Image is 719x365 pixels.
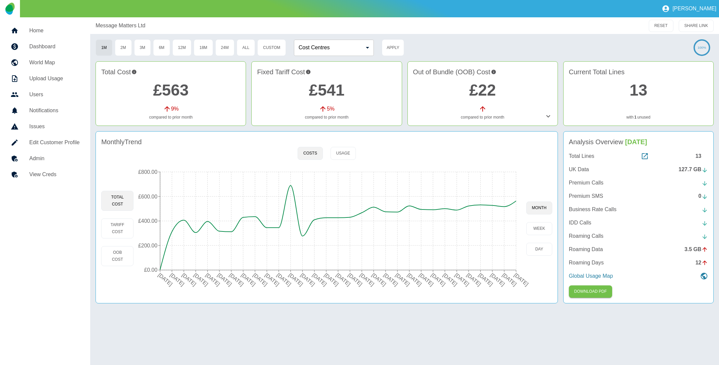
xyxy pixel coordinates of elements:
[526,222,552,235] button: week
[144,267,157,273] tspan: £0.00
[216,272,233,287] tspan: [DATE]
[29,107,80,115] h5: Notifications
[257,39,286,56] button: Custom
[569,179,708,187] a: Premium Calls
[194,39,213,56] button: 18M
[138,218,158,224] tspan: £400.00
[252,272,268,287] tspan: [DATE]
[442,272,458,287] tspan: [DATE]
[569,152,595,160] p: Total Lines
[264,272,280,287] tspan: [DATE]
[569,232,603,240] p: Roaming Calls
[649,20,673,32] button: RESET
[309,81,345,99] a: £541
[257,114,396,120] p: compared to prior month
[5,23,85,39] a: Home
[569,259,604,267] p: Roaming Days
[134,39,151,56] button: 3M
[138,194,158,199] tspan: £600.00
[138,243,158,248] tspan: £200.00
[327,105,335,113] p: 5 %
[5,3,14,15] img: Logo
[172,39,191,56] button: 12M
[569,272,613,280] p: Global Usage Map
[359,272,375,287] tspan: [DATE]
[101,218,133,238] button: Tariff Cost
[331,147,356,160] button: Usage
[5,119,85,135] a: Issues
[157,272,173,287] tspan: [DATE]
[96,39,113,56] button: 1M
[625,138,647,146] span: [DATE]
[672,6,716,12] p: [PERSON_NAME]
[153,39,170,56] button: 6M
[430,272,446,287] tspan: [DATE]
[347,272,363,287] tspan: [DATE]
[413,67,552,77] h4: Out of Bundle (OOB) Cost
[569,67,708,77] h4: Current Total Lines
[569,259,708,267] a: Roaming Days12
[679,20,714,32] button: SHARE LINK
[171,105,179,113] p: 9 %
[569,205,708,213] a: Business Rate Calls
[491,67,496,77] svg: Costs outside of your fixed tariff
[469,81,496,99] a: £22
[679,166,708,174] div: 127.7 GB
[634,114,637,120] a: 1
[288,272,304,287] tspan: [DATE]
[323,272,340,287] tspan: [DATE]
[478,272,494,287] tspan: [DATE]
[569,219,708,227] a: IDD Calls
[629,81,647,99] a: 13
[371,272,387,287] tspan: [DATE]
[569,205,616,213] p: Business Rate Calls
[684,245,708,253] div: 3.5 GB
[569,192,603,200] p: Premium SMS
[569,152,708,160] a: Total Lines13
[569,166,589,174] p: UK Data
[193,272,209,287] tspan: [DATE]
[569,137,708,147] h4: Analysis Overview
[101,114,240,120] p: compared to prior month
[29,75,80,83] h5: Upload Usage
[5,167,85,182] a: View Creds
[569,219,592,227] p: IDD Calls
[101,191,133,211] button: Total Cost
[659,2,719,15] button: [PERSON_NAME]
[300,272,316,287] tspan: [DATE]
[101,67,240,77] h4: Total Cost
[205,272,221,287] tspan: [DATE]
[228,272,245,287] tspan: [DATE]
[418,272,434,287] tspan: [DATE]
[29,171,80,179] h5: View Creds
[29,155,80,163] h5: Admin
[501,272,518,287] tspan: [DATE]
[5,151,85,167] a: Admin
[115,39,132,56] button: 2M
[569,245,603,253] p: Roaming Data
[569,192,708,200] a: Premium SMS0
[240,272,257,287] tspan: [DATE]
[131,67,137,77] svg: This is the total charges incurred over 1 months
[698,46,706,49] text: 100%
[382,272,399,287] tspan: [DATE]
[382,39,404,56] button: Apply
[466,272,482,287] tspan: [DATE]
[695,152,708,160] div: 13
[101,246,133,266] button: OOB Cost
[29,123,80,131] h5: Issues
[526,243,552,256] button: day
[306,67,311,77] svg: This is your recurring contracted cost
[454,272,470,287] tspan: [DATE]
[96,22,145,30] a: Message Matters Ltd
[153,81,189,99] a: £563
[29,59,80,67] h5: World Map
[569,179,603,187] p: Premium Calls
[138,169,158,175] tspan: £800.00
[5,39,85,55] a: Dashboard
[257,67,396,77] h4: Fixed Tariff Cost
[215,39,234,56] button: 24M
[569,272,708,280] a: Global Usage Map
[569,232,708,240] a: Roaming Calls
[569,285,612,298] button: Click here to download the most recent invoice. If the current month’s invoice is unavailable, th...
